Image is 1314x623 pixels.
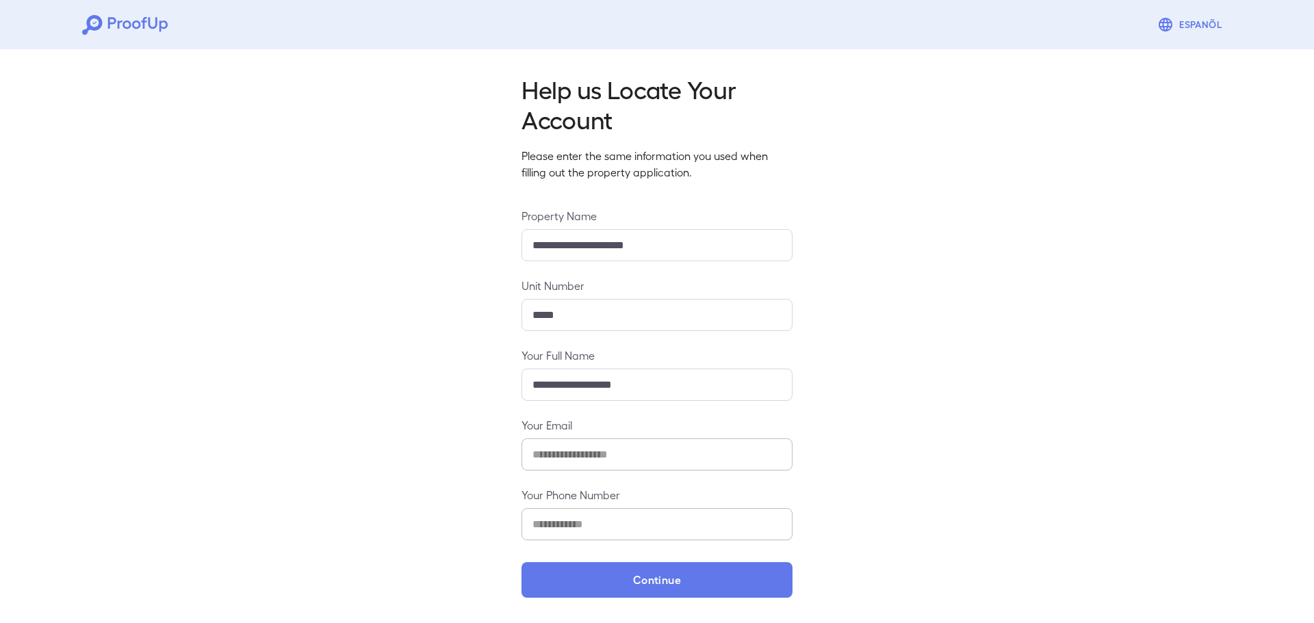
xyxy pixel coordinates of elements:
button: Continue [521,562,793,598]
label: Property Name [521,208,793,224]
button: Espanõl [1152,11,1232,38]
h2: Help us Locate Your Account [521,74,793,134]
p: Please enter the same information you used when filling out the property application. [521,148,793,181]
label: Your Phone Number [521,487,793,503]
label: Your Full Name [521,347,793,363]
label: Your Email [521,417,793,433]
label: Unit Number [521,278,793,293]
